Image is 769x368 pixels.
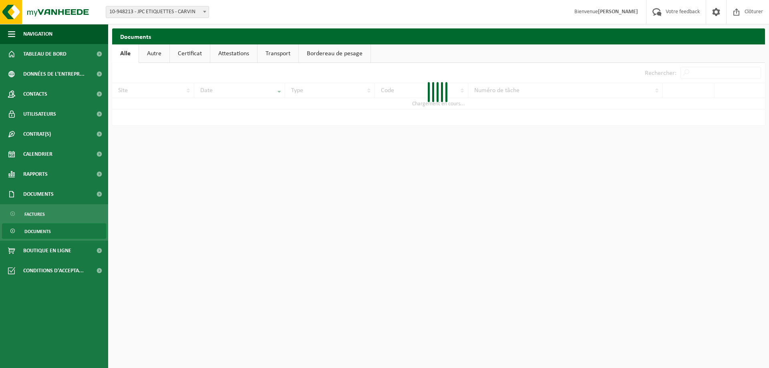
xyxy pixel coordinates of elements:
[258,44,298,63] a: Transport
[24,207,45,222] span: Factures
[112,44,139,63] a: Alle
[23,24,52,44] span: Navigation
[23,164,48,184] span: Rapports
[23,64,85,84] span: Données de l'entrepr...
[23,104,56,124] span: Utilisateurs
[23,144,52,164] span: Calendrier
[2,206,106,221] a: Factures
[139,44,169,63] a: Autre
[170,44,210,63] a: Certificat
[106,6,209,18] span: 10-948213 - JPC ETIQUETTES - CARVIN
[2,223,106,239] a: Documents
[210,44,257,63] a: Attestations
[112,28,765,44] h2: Documents
[299,44,370,63] a: Bordereau de pesage
[598,9,638,15] strong: [PERSON_NAME]
[23,261,84,281] span: Conditions d'accepta...
[23,124,51,144] span: Contrat(s)
[23,241,71,261] span: Boutique en ligne
[23,184,54,204] span: Documents
[23,84,47,104] span: Contacts
[24,224,51,239] span: Documents
[23,44,66,64] span: Tableau de bord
